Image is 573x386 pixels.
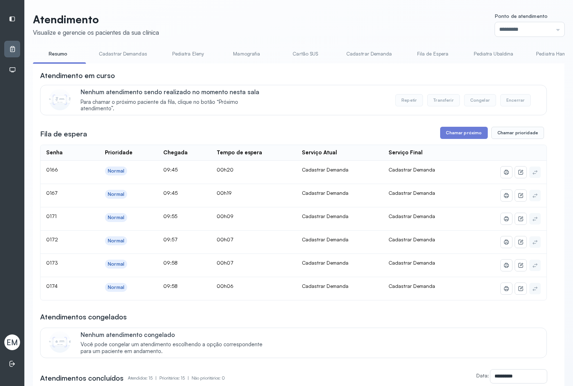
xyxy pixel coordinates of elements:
[49,89,71,110] img: Imagem de CalloutCard
[81,99,270,112] span: Para chamar o próximo paciente da fila, clique no botão “Próximo atendimento”.
[467,48,521,60] a: Pediatra Ubaldina
[302,283,377,289] div: Cadastrar Demanda
[302,190,377,196] div: Cadastrar Demanda
[302,213,377,219] div: Cadastrar Demanda
[163,149,188,156] div: Chegada
[217,236,233,242] span: 00h07
[46,213,57,219] span: 0171
[108,238,124,244] div: Normal
[163,260,178,266] span: 09:58
[49,331,71,353] img: Imagem de CalloutCard
[440,127,487,139] button: Chamar próximo
[389,149,423,156] div: Serviço Final
[46,283,58,289] span: 0174
[81,331,270,338] p: Nenhum atendimento congelado
[33,13,159,26] p: Atendimento
[389,260,435,266] span: Cadastrar Demanda
[495,13,548,19] span: Ponto de atendimento
[389,213,435,219] span: Cadastrar Demanda
[217,167,233,173] span: 00h20
[302,167,377,173] div: Cadastrar Demanda
[40,71,115,81] h3: Atendimento em curso
[163,283,178,289] span: 09:58
[108,168,124,174] div: Normal
[222,48,272,60] a: Mamografia
[105,149,133,156] div: Prioridade
[464,94,496,106] button: Congelar
[108,284,124,290] div: Normal
[395,94,423,106] button: Repetir
[163,190,178,196] span: 09:45
[217,149,262,156] div: Tempo de espera
[217,260,233,266] span: 00h07
[155,375,157,381] span: |
[217,213,233,219] span: 00h09
[46,260,58,266] span: 0173
[427,94,460,106] button: Transferir
[33,29,159,36] div: Visualize e gerencie os pacientes da sua clínica
[40,373,124,383] h3: Atendimentos concluídos
[302,236,377,243] div: Cadastrar Demanda
[81,88,270,96] p: Nenhum atendimento sendo realizado no momento nesta sala
[128,373,159,383] p: Atendidos: 15
[302,149,337,156] div: Serviço Atual
[46,149,63,156] div: Senha
[33,48,83,60] a: Resumo
[389,190,435,196] span: Cadastrar Demanda
[217,283,233,289] span: 00h06
[159,373,192,383] p: Prioritários: 15
[302,260,377,266] div: Cadastrar Demanda
[81,341,270,355] span: Você pode congelar um atendimento escolhendo a opção correspondente para um paciente em andamento.
[491,127,544,139] button: Chamar prioridade
[188,375,189,381] span: |
[46,236,58,242] span: 0172
[408,48,458,60] a: Fila de Espera
[163,48,213,60] a: Pediatra Eleny
[40,129,87,139] h3: Fila de espera
[389,236,435,242] span: Cadastrar Demanda
[217,190,232,196] span: 00h19
[163,213,177,219] span: 09:55
[476,372,489,378] label: Data:
[500,94,531,106] button: Encerrar
[108,191,124,197] div: Normal
[163,236,178,242] span: 09:57
[92,48,154,60] a: Cadastrar Demandas
[192,373,225,383] p: Não prioritários: 0
[108,261,124,267] div: Normal
[389,167,435,173] span: Cadastrar Demanda
[46,167,58,173] span: 0166
[339,48,399,60] a: Cadastrar Demanda
[389,283,435,289] span: Cadastrar Demanda
[40,312,127,322] h3: Atendimentos congelados
[6,338,18,347] span: EM
[108,214,124,221] div: Normal
[280,48,331,60] a: Cartão SUS
[46,190,58,196] span: 0167
[163,167,178,173] span: 09:45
